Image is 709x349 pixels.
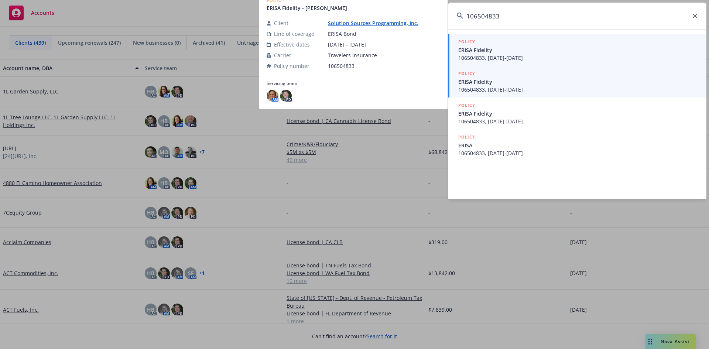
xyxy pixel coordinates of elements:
[458,149,698,157] span: 106504833, [DATE]-[DATE]
[458,102,475,109] h5: POLICY
[458,46,698,54] span: ERISA Fidelity
[458,86,698,93] span: 106504833, [DATE]-[DATE]
[458,141,698,149] span: ERISA
[448,34,706,66] a: POLICYERISA Fidelity106504833, [DATE]-[DATE]
[458,78,698,86] span: ERISA Fidelity
[448,3,706,29] input: Search...
[458,117,698,125] span: 106504833, [DATE]-[DATE]
[458,38,475,45] h5: POLICY
[448,66,706,97] a: POLICYERISA Fidelity106504833, [DATE]-[DATE]
[448,129,706,161] a: POLICYERISA106504833, [DATE]-[DATE]
[458,133,475,141] h5: POLICY
[458,70,475,77] h5: POLICY
[458,110,698,117] span: ERISA Fidelity
[448,97,706,129] a: POLICYERISA Fidelity106504833, [DATE]-[DATE]
[458,54,698,62] span: 106504833, [DATE]-[DATE]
